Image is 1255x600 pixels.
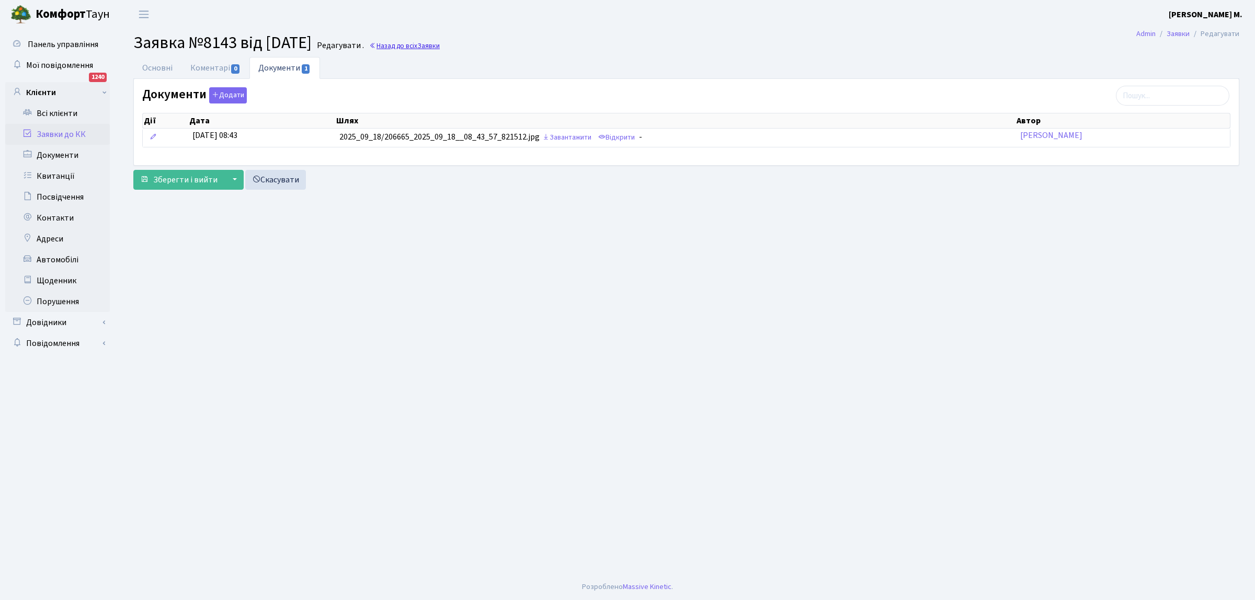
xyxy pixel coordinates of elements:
[142,87,247,103] label: Документи
[143,113,188,128] th: Дії
[5,34,110,55] a: Панель управління
[1190,28,1239,40] li: Редагувати
[5,207,110,228] a: Контакти
[1169,8,1242,21] a: [PERSON_NAME] М.
[249,57,320,79] a: Документи
[1020,130,1082,141] a: [PERSON_NAME]
[5,145,110,166] a: Документи
[582,581,673,593] div: Розроблено .
[5,249,110,270] a: Автомобілі
[192,130,237,141] span: [DATE] 08:43
[5,187,110,207] a: Посвідчення
[5,103,110,124] a: Всі клієнти
[417,41,440,51] span: Заявки
[181,57,249,79] a: Коментарі
[1016,113,1229,128] th: Автор
[131,6,157,23] button: Переключити навігацію
[5,55,110,76] a: Мої повідомлення1240
[245,170,306,190] a: Скасувати
[5,166,110,187] a: Квитанції
[5,228,110,249] a: Адреси
[89,73,107,82] div: 1240
[188,113,335,128] th: Дата
[133,57,181,79] a: Основні
[207,86,247,104] a: Додати
[335,129,1016,147] td: 2025_09_18/206665_2025_09_18__08_43_57_821512.jpg
[1167,28,1190,39] a: Заявки
[315,41,364,51] small: Редагувати .
[133,170,224,190] button: Зберегти і вийти
[5,124,110,145] a: Заявки до КК
[335,113,1016,128] th: Шлях
[28,39,98,50] span: Панель управління
[1121,23,1255,45] nav: breadcrumb
[639,132,642,143] span: -
[209,87,247,103] button: Документи
[596,130,637,146] a: Відкрити
[36,6,110,24] span: Таун
[1116,86,1229,106] input: Пошук...
[5,291,110,312] a: Порушення
[540,130,594,146] a: Завантажити
[10,4,31,25] img: logo.png
[5,333,110,354] a: Повідомлення
[231,64,239,74] span: 0
[1136,28,1156,39] a: Admin
[5,82,110,103] a: Клієнти
[623,581,671,592] a: Massive Kinetic
[369,41,440,51] a: Назад до всіхЗаявки
[133,31,312,55] span: Заявка №8143 від [DATE]
[153,174,218,186] span: Зберегти і вийти
[26,60,93,71] span: Мої повідомлення
[5,270,110,291] a: Щоденник
[5,312,110,333] a: Довідники
[302,64,310,74] span: 1
[36,6,86,22] b: Комфорт
[1169,9,1242,20] b: [PERSON_NAME] М.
